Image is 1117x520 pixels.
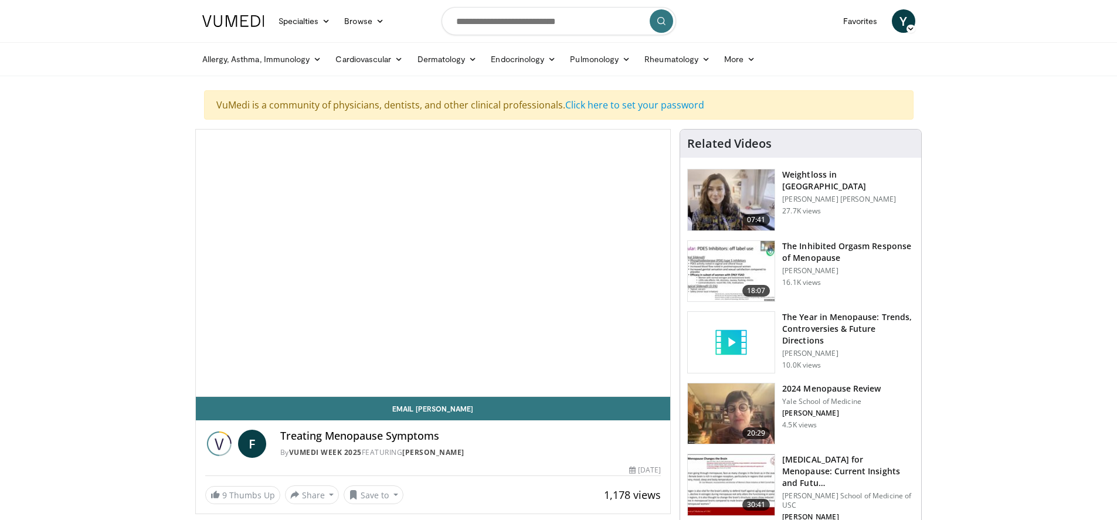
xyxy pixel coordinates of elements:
h3: The Year in Menopause: Trends, Controversies & Future Directions [782,311,914,346]
a: Browse [337,9,391,33]
a: Email [PERSON_NAME] [196,397,671,420]
a: Favorites [836,9,885,33]
img: video_placeholder_short.svg [688,312,775,373]
a: 18:07 The Inhibited Orgasm Response of Menopause [PERSON_NAME] 16.1K views [687,240,914,303]
p: [PERSON_NAME] School of Medicine of USC [782,491,914,510]
a: Vumedi Week 2025 [289,447,362,457]
span: 20:29 [742,427,770,439]
div: By FEATURING [280,447,661,458]
span: 9 [222,490,227,501]
a: Rheumatology [637,47,717,71]
p: [PERSON_NAME] [782,409,881,418]
a: 07:41 Weightloss in [GEOGRAPHIC_DATA] [PERSON_NAME] [PERSON_NAME] 27.7K views [687,169,914,231]
h3: 2024 Menopause Review [782,383,881,395]
a: Click here to set your password [565,98,704,111]
h4: Related Videos [687,137,772,151]
a: Specialties [271,9,338,33]
a: [PERSON_NAME] [402,447,464,457]
span: 18:07 [742,285,770,297]
a: Endocrinology [484,47,563,71]
h3: The Inhibited Orgasm Response of Menopause [782,240,914,264]
p: 10.0K views [782,361,821,370]
p: [PERSON_NAME] [PERSON_NAME] [782,195,914,204]
a: F [238,430,266,458]
input: Search topics, interventions [442,7,676,35]
video-js: Video Player [196,130,671,397]
p: 16.1K views [782,278,821,287]
a: Y [892,9,915,33]
h3: Weightloss in [GEOGRAPHIC_DATA] [782,169,914,192]
span: 1,178 views [604,488,661,502]
img: Vumedi Week 2025 [205,430,233,458]
img: 47271b8a-94f4-49c8-b914-2a3d3af03a9e.150x105_q85_crop-smart_upscale.jpg [688,454,775,515]
a: Cardiovascular [328,47,410,71]
p: Yale School of Medicine [782,397,881,406]
p: 27.7K views [782,206,821,216]
h3: [MEDICAL_DATA] for Menopause: Current Insights and Futu… [782,454,914,489]
img: 692f135d-47bd-4f7e-b54d-786d036e68d3.150x105_q85_crop-smart_upscale.jpg [688,383,775,444]
a: Allergy, Asthma, Immunology [195,47,329,71]
div: VuMedi is a community of physicians, dentists, and other clinical professionals. [204,90,914,120]
p: [PERSON_NAME] [782,266,914,276]
span: 07:41 [742,214,770,226]
a: Pulmonology [563,47,637,71]
a: More [717,47,762,71]
img: 9983fed1-7565-45be-8934-aef1103ce6e2.150x105_q85_crop-smart_upscale.jpg [688,169,775,230]
a: 20:29 2024 Menopause Review Yale School of Medicine [PERSON_NAME] 4.5K views [687,383,914,445]
button: Save to [344,485,403,504]
a: Dermatology [410,47,484,71]
a: The Year in Menopause: Trends, Controversies & Future Directions [PERSON_NAME] 10.0K views [687,311,914,373]
div: [DATE] [629,465,661,475]
h4: Treating Menopause Symptoms [280,430,661,443]
img: 283c0f17-5e2d-42ba-a87c-168d447cdba4.150x105_q85_crop-smart_upscale.jpg [688,241,775,302]
p: 4.5K views [782,420,817,430]
img: VuMedi Logo [202,15,264,27]
button: Share [285,485,339,504]
span: 30:41 [742,499,770,511]
a: 9 Thumbs Up [205,486,280,504]
p: [PERSON_NAME] [782,349,914,358]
